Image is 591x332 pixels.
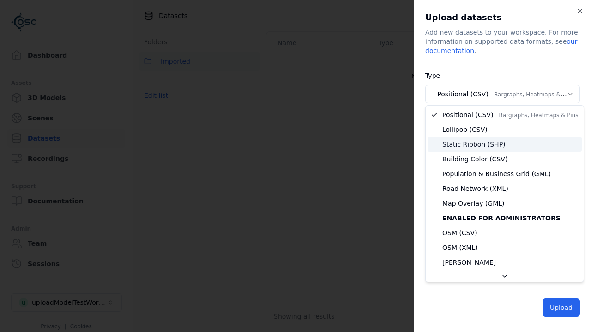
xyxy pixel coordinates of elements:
[442,228,477,237] span: OSM (CSV)
[442,154,507,164] span: Building Color (CSV)
[442,184,508,193] span: Road Network (XML)
[442,140,506,149] span: Static Ribbon (SHP)
[442,169,551,178] span: Population & Business Grid (GML)
[442,199,505,208] span: Map Overlay (GML)
[442,258,496,267] span: [PERSON_NAME]
[442,243,478,252] span: OSM (XML)
[442,125,488,134] span: Lollipop (CSV)
[499,112,579,119] span: Bargraphs, Heatmaps & Pins
[428,211,582,225] div: Enabled for administrators
[442,110,578,119] span: Positional (CSV)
